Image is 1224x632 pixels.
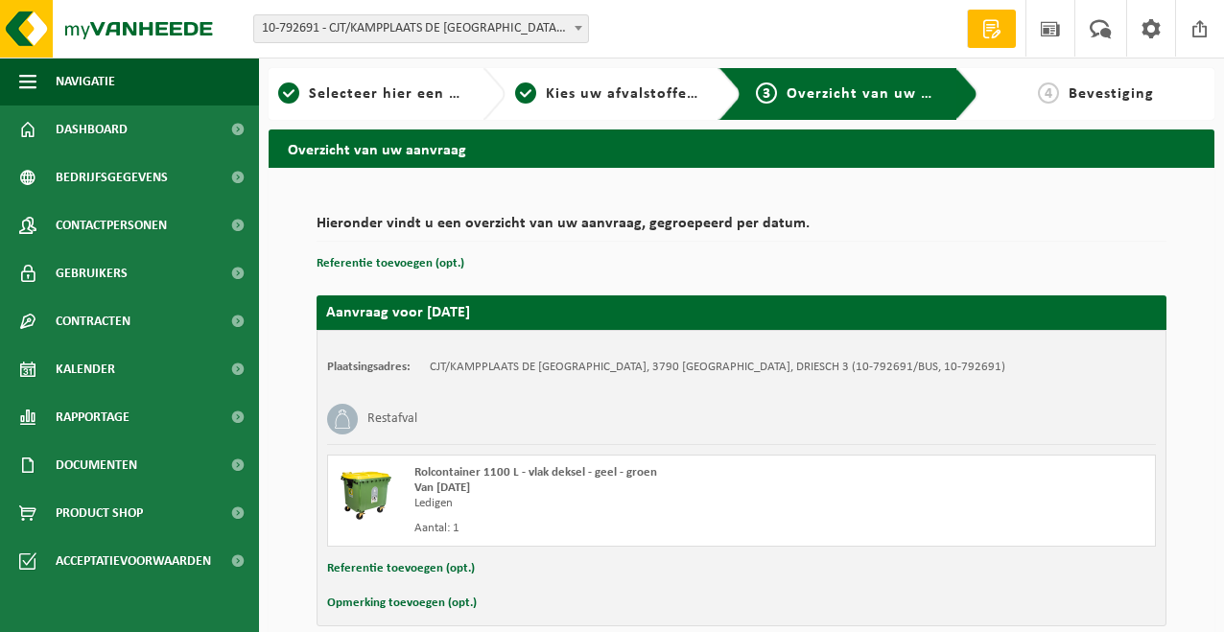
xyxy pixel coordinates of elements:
span: Contracten [56,297,130,345]
span: Selecteer hier een vestiging [309,86,516,102]
span: Dashboard [56,105,128,153]
span: Bevestiging [1069,86,1154,102]
span: Bedrijfsgegevens [56,153,168,201]
a: 1Selecteer hier een vestiging [278,82,467,105]
div: Ledigen [414,496,818,511]
h2: Overzicht van uw aanvraag [269,129,1214,167]
strong: Aanvraag voor [DATE] [326,305,470,320]
strong: Van [DATE] [414,481,470,494]
div: Aantal: 1 [414,521,818,536]
span: 4 [1038,82,1059,104]
h3: Restafval [367,404,417,434]
span: Navigatie [56,58,115,105]
h2: Hieronder vindt u een overzicht van uw aanvraag, gegroepeerd per datum. [317,216,1166,242]
span: Documenten [56,441,137,489]
span: Acceptatievoorwaarden [56,537,211,585]
td: CJT/KAMPPLAATS DE [GEOGRAPHIC_DATA], 3790 [GEOGRAPHIC_DATA], DRIESCH 3 (10-792691/BUS, 10-792691) [430,360,1005,375]
span: Kalender [56,345,115,393]
strong: Plaatsingsadres: [327,361,411,373]
span: Rapportage [56,393,129,441]
span: 1 [278,82,299,104]
span: Rolcontainer 1100 L - vlak deksel - geel - groen [414,466,657,479]
span: 10-792691 - CJT/KAMPPLAATS DE KOESTAL - MOELINGEN [253,14,589,43]
a: 2Kies uw afvalstoffen en recipiënten [515,82,704,105]
span: Overzicht van uw aanvraag [787,86,989,102]
span: Gebruikers [56,249,128,297]
span: 10-792691 - CJT/KAMPPLAATS DE KOESTAL - MOELINGEN [254,15,588,42]
button: Referentie toevoegen (opt.) [317,251,464,276]
span: Product Shop [56,489,143,537]
span: 2 [515,82,536,104]
span: Kies uw afvalstoffen en recipiënten [546,86,810,102]
button: Opmerking toevoegen (opt.) [327,591,477,616]
span: 3 [756,82,777,104]
img: WB-1100-HPE-GN-50.png [338,465,395,523]
button: Referentie toevoegen (opt.) [327,556,475,581]
span: Contactpersonen [56,201,167,249]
